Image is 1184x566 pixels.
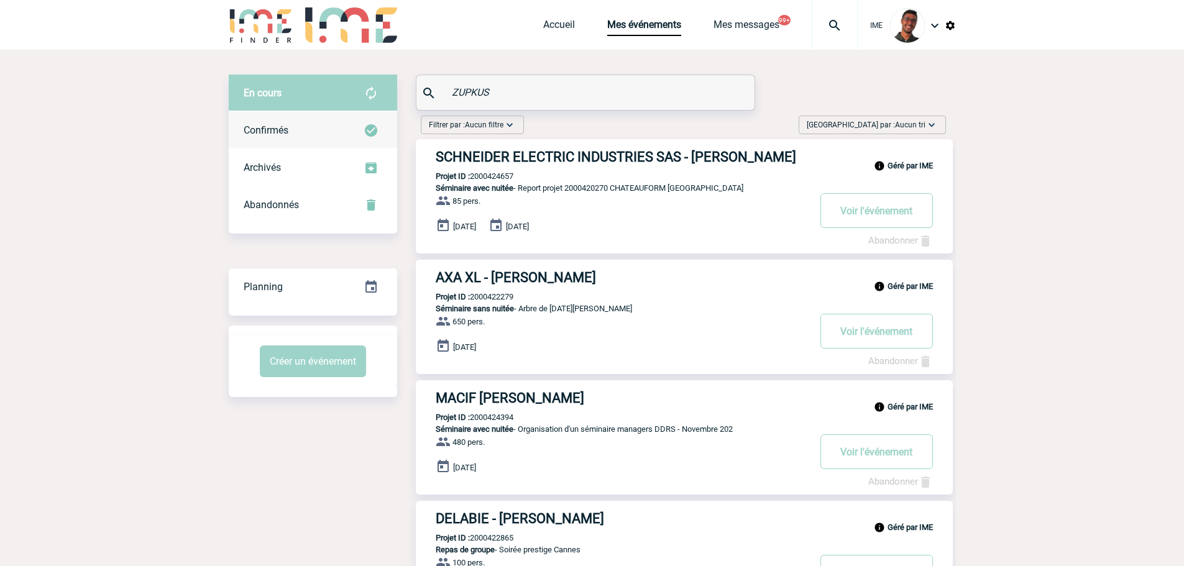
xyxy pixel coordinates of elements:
span: Aucun filtre [465,121,503,129]
a: Abandonner [868,476,933,487]
img: baseline_expand_more_white_24dp-b.png [503,119,516,131]
button: Voir l'événement [820,314,933,349]
input: Rechercher un événement par son nom [449,83,725,101]
span: [DATE] [453,222,476,231]
span: 480 pers. [452,437,485,447]
img: IME-Finder [229,7,293,43]
p: - Soirée prestige Cannes [416,545,809,554]
div: Retrouvez ici tous les événements que vous avez décidé d'archiver [229,149,397,186]
div: Retrouvez ici tous vos évènements avant confirmation [229,75,397,112]
h3: SCHNEIDER ELECTRIC INDUSTRIES SAS - [PERSON_NAME] [436,149,809,165]
a: MACIF [PERSON_NAME] [416,390,953,406]
span: Séminaire avec nuitée [436,183,513,193]
a: Mes messages [714,19,779,36]
span: Repas de groupe [436,545,495,554]
b: Géré par IME [888,161,933,170]
span: Filtrer par : [429,119,503,131]
img: info_black_24dp.svg [874,522,885,533]
button: 99+ [778,15,791,25]
img: baseline_expand_more_white_24dp-b.png [925,119,938,131]
span: 85 pers. [452,196,480,206]
p: - Report projet 2000420270 CHATEAUFORM [GEOGRAPHIC_DATA] [416,183,809,193]
a: SCHNEIDER ELECTRIC INDUSTRIES SAS - [PERSON_NAME] [416,149,953,165]
a: Mes événements [607,19,681,36]
span: Planning [244,281,283,293]
b: Géré par IME [888,281,933,291]
span: Aucun tri [895,121,925,129]
b: Géré par IME [888,402,933,411]
span: Abandonnés [244,199,299,211]
div: Retrouvez ici tous vos événements organisés par date et état d'avancement [229,268,397,306]
button: Créer un événement [260,345,366,377]
a: DELABIE - [PERSON_NAME] [416,511,953,526]
h3: DELABIE - [PERSON_NAME] [436,511,809,526]
span: Séminaire avec nuitée [436,424,513,434]
span: 650 pers. [452,317,485,326]
p: - Arbre de [DATE][PERSON_NAME] [416,304,809,313]
span: [DATE] [453,463,476,472]
a: Abandonner [868,235,933,246]
h3: MACIF [PERSON_NAME] [436,390,809,406]
span: [DATE] [453,342,476,352]
div: Retrouvez ici tous vos événements annulés [229,186,397,224]
span: Séminaire sans nuitée [436,304,514,313]
h3: AXA XL - [PERSON_NAME] [436,270,809,285]
b: Projet ID : [436,292,470,301]
span: En cours [244,87,282,99]
p: 2000422865 [416,533,513,542]
img: info_black_24dp.svg [874,281,885,292]
b: Projet ID : [436,413,470,422]
b: Projet ID : [436,533,470,542]
a: Accueil [543,19,575,36]
a: Abandonner [868,355,933,367]
a: AXA XL - [PERSON_NAME] [416,270,953,285]
p: 2000424394 [416,413,513,422]
b: Géré par IME [888,523,933,532]
span: [DATE] [506,222,529,231]
p: 2000422279 [416,292,513,301]
img: info_black_24dp.svg [874,160,885,171]
button: Voir l'événement [820,193,933,228]
span: Confirmés [244,124,288,136]
p: - Organisation d'un séminaire managers DDRS - Novembre 202 [416,424,809,434]
img: 124970-0.jpg [890,8,925,43]
span: IME [870,21,883,30]
a: Planning [229,268,397,304]
span: [GEOGRAPHIC_DATA] par : [807,119,925,131]
p: 2000424657 [416,171,513,181]
b: Projet ID : [436,171,470,181]
button: Voir l'événement [820,434,933,469]
img: info_black_24dp.svg [874,401,885,413]
span: Archivés [244,162,281,173]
